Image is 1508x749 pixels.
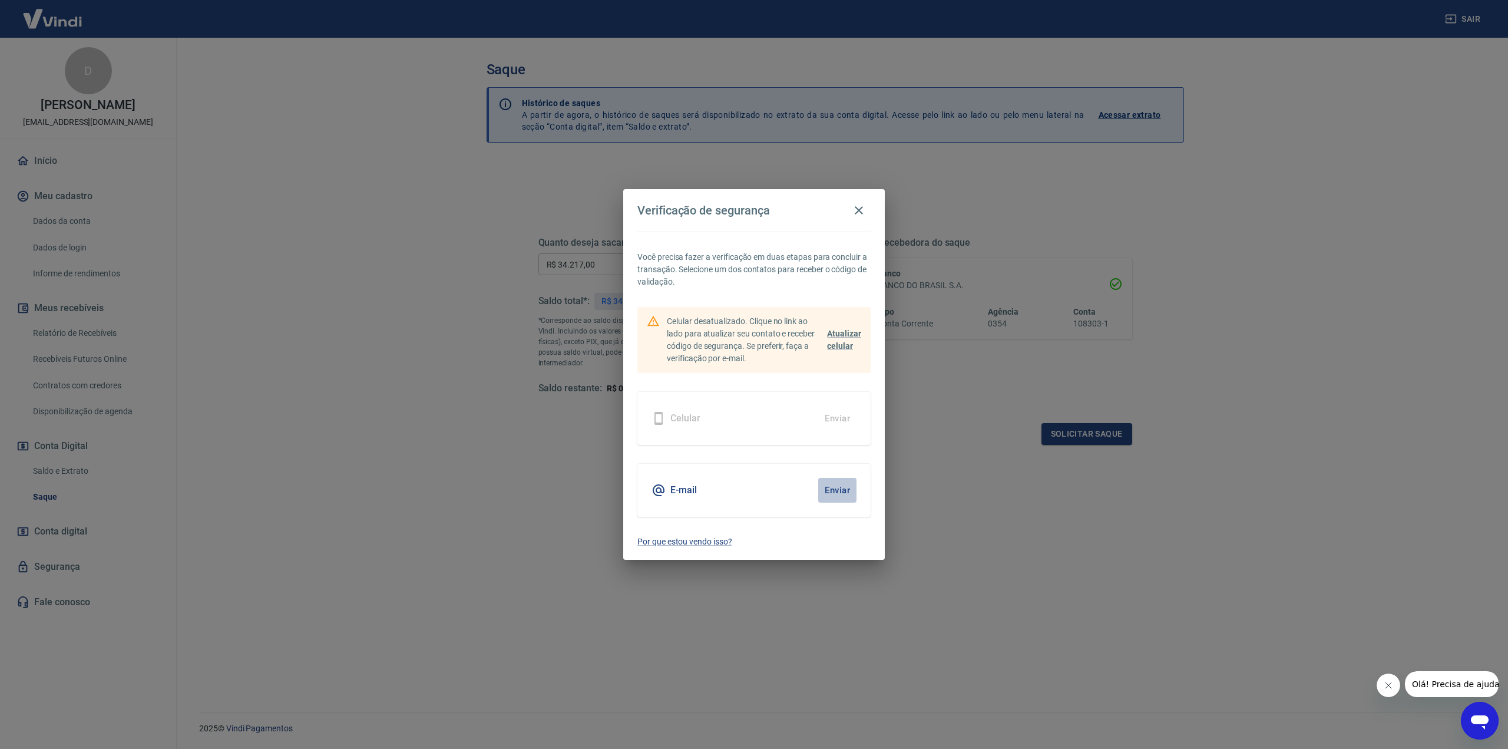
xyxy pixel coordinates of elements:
span: Atualizar celular [827,329,861,351]
p: Celular desatualizado. Clique no link ao lado para atualizar seu contato e receber código de segu... [667,315,822,365]
iframe: Fechar mensagem [1377,674,1400,697]
h4: Verificação de segurança [637,203,770,217]
span: Olá! Precisa de ajuda? [7,8,99,18]
p: Você precisa fazer a verificação em duas etapas para concluir a transação. Selecione um dos conta... [637,251,871,288]
a: Por que estou vendo isso? [637,536,871,548]
iframe: Mensagem da empresa [1405,671,1499,697]
a: Atualizar celular [827,328,861,352]
iframe: Botão para abrir a janela de mensagens [1461,702,1499,740]
h5: Celular [670,413,700,424]
button: Enviar [818,478,856,503]
h5: E-mail [670,484,697,496]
